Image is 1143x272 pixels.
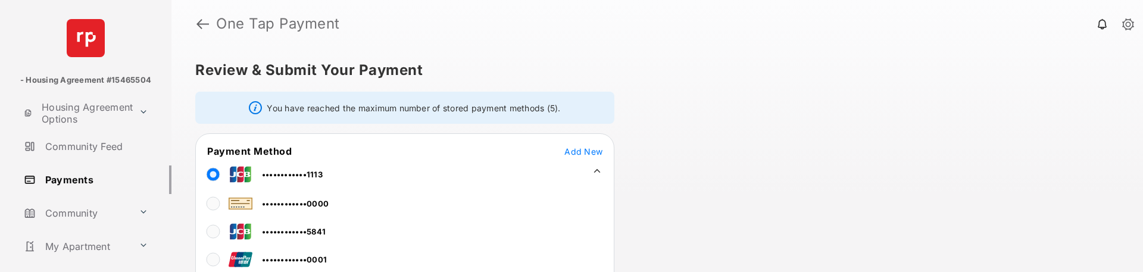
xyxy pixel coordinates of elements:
[195,63,1110,77] h5: Review & Submit Your Payment
[195,92,614,124] div: You have reached the maximum number of stored payment methods (5).
[262,199,329,208] span: ••••••••••••0000
[262,255,327,264] span: ••••••••••••0001
[20,74,151,86] p: - Housing Agreement #15465504
[262,227,326,236] span: ••••••••••••5841
[19,132,171,161] a: Community Feed
[19,232,134,261] a: My Apartment
[19,165,171,194] a: Payments
[564,146,602,157] span: Add New
[67,19,105,57] img: svg+xml;base64,PHN2ZyB4bWxucz0iaHR0cDovL3d3dy53My5vcmcvMjAwMC9zdmciIHdpZHRoPSI2NCIgaGVpZ2h0PSI2NC...
[216,17,340,31] strong: One Tap Payment
[207,145,292,157] span: Payment Method
[19,99,134,127] a: Housing Agreement Options
[564,145,602,157] button: Add New
[262,170,323,179] span: ••••••••••••1113
[19,199,134,227] a: Community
